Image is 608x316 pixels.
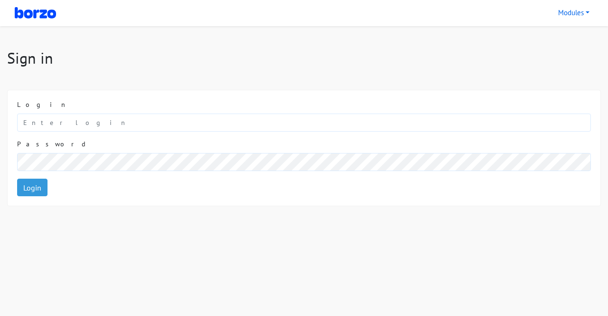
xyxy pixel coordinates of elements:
[17,100,70,110] label: Login
[17,179,47,197] a: Login
[17,114,591,132] input: Enter login
[17,139,86,149] label: Password
[15,6,56,19] img: Borzo - Fast and flexible intra-city delivery for businesses and individuals
[554,4,593,22] a: Modules
[7,49,601,67] h1: Sign in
